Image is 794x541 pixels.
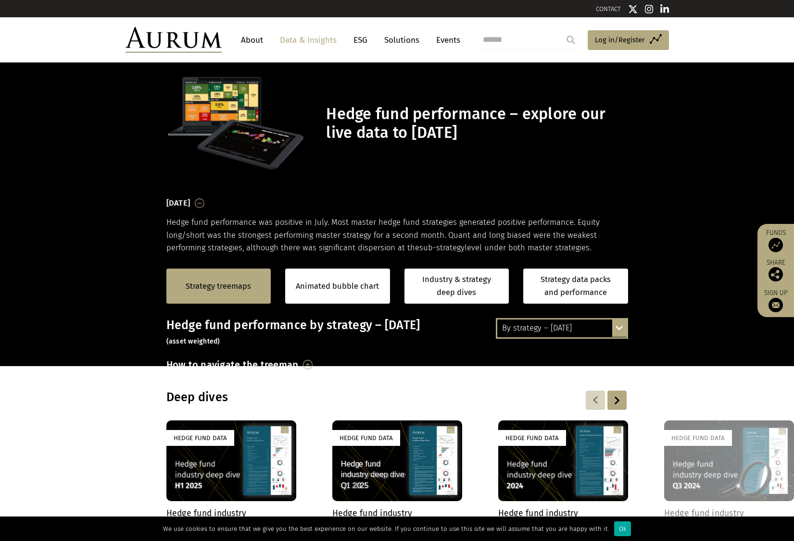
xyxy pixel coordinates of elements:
h3: Hedge fund performance by strategy – [DATE] [166,318,628,347]
a: Animated bubble chart [296,280,379,293]
p: Hedge fund performance was positive in July. Most master hedge fund strategies generated positive... [166,216,628,254]
a: Data & Insights [275,31,341,49]
a: Sign up [762,289,789,312]
small: (asset weighted) [166,337,220,345]
div: Hedge Fund Data [664,430,732,446]
div: Hedge Fund Data [498,430,566,446]
a: Funds [762,229,789,252]
a: Solutions [379,31,424,49]
img: Linkedin icon [660,4,669,14]
div: By strategy – [DATE] [497,320,627,337]
h4: Hedge fund industry performance deep dive – Q1 2025 [332,508,462,539]
span: Log in/Register [595,34,645,46]
a: About [236,31,268,49]
div: Hedge Fund Data [332,430,400,446]
div: Share [762,259,789,282]
h4: Hedge fund industry performance deep dive – Q3 2024 [664,508,794,539]
a: Log in/Register [588,30,669,50]
img: Access Funds [769,238,783,252]
a: ESG [349,31,372,49]
h3: Deep dives [166,390,504,405]
a: Events [431,31,460,49]
a: Strategy data packs and performance [523,269,628,304]
div: Hedge Fund Data [166,430,234,446]
img: Share this post [769,267,783,282]
span: sub-strategy [419,243,465,252]
img: Instagram icon [645,4,654,14]
div: Ok [614,521,631,536]
h1: Hedge fund performance – explore our live data to [DATE] [326,105,625,142]
h3: How to navigate the treemap [166,357,299,373]
img: Aurum [126,27,222,53]
h4: Hedge fund industry performance deep dive – Full year [DATE] [498,508,628,539]
img: Sign up to our newsletter [769,298,783,312]
a: Strategy treemaps [186,280,251,293]
h4: Hedge fund industry performance deep dive – H1 2025 [166,508,296,539]
input: Submit [561,30,580,49]
a: CONTACT [596,5,621,12]
img: Twitter icon [628,4,638,14]
a: Industry & strategy deep dives [404,269,509,304]
h3: [DATE] [166,196,190,210]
